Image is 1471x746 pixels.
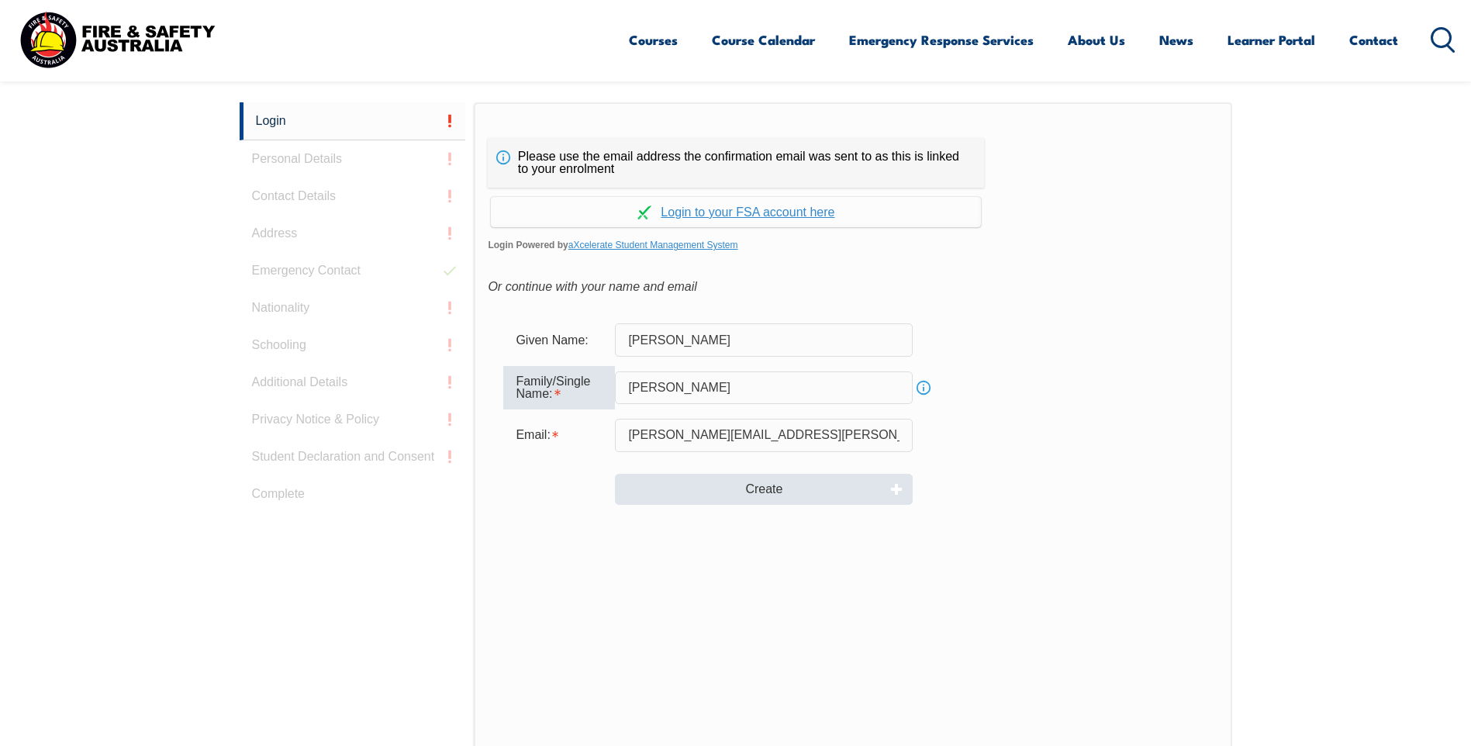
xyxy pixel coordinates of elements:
[488,233,1217,257] span: Login Powered by
[568,240,738,250] a: aXcelerate Student Management System
[1159,19,1193,60] a: News
[1228,19,1315,60] a: Learner Portal
[712,19,815,60] a: Course Calendar
[1068,19,1125,60] a: About Us
[503,325,615,354] div: Given Name:
[913,377,934,399] a: Info
[488,138,984,188] div: Please use the email address the confirmation email was sent to as this is linked to your enrolment
[488,275,1217,299] div: Or continue with your name and email
[637,205,651,219] img: Log in withaxcelerate
[615,474,913,505] button: Create
[1349,19,1398,60] a: Contact
[849,19,1034,60] a: Emergency Response Services
[503,420,615,450] div: Email is required.
[629,19,678,60] a: Courses
[503,366,615,409] div: Family/Single Name is required.
[240,102,466,140] a: Login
